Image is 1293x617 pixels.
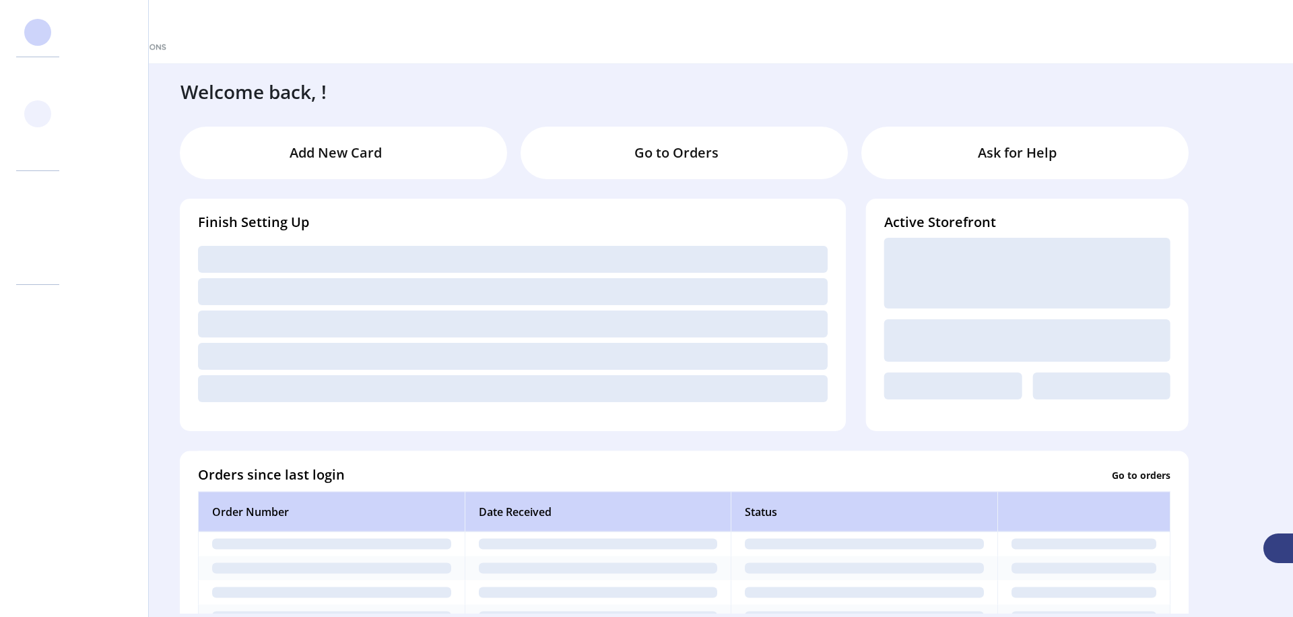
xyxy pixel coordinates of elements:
th: Status [731,492,997,532]
p: Go to orders [1112,467,1170,482]
h4: Active Storefront [884,212,1170,232]
h3: Welcome back, ! [180,77,327,106]
p: Go to Orders [634,143,719,163]
button: Publisher Panel [1232,21,1253,42]
button: menu [1185,21,1206,42]
th: Order Number [198,492,465,532]
h4: Orders since last login [198,465,345,485]
h4: Finish Setting Up [198,212,828,232]
p: Ask for Help [978,143,1057,163]
p: Add New Card [290,143,382,163]
th: Date Received [465,492,731,532]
